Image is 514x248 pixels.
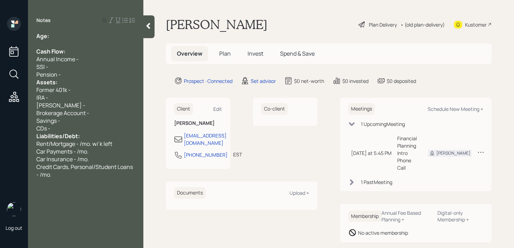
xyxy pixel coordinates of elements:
div: $0 invested [342,77,369,85]
div: Prospect · Connected [184,77,233,85]
span: SSI - [36,63,48,71]
div: Annual Fee Based Planning + [381,210,432,223]
h6: Meetings [348,103,375,115]
span: CDs - [36,125,50,132]
h1: [PERSON_NAME] [166,17,267,32]
div: Set advisor [251,77,276,85]
span: Spend & Save [280,50,315,57]
div: Upload + [290,190,309,196]
span: Car Payments - /mo. [36,148,88,155]
div: Kustomer [465,21,487,28]
div: EST [233,151,242,158]
span: Overview [177,50,202,57]
span: Car Insurance - /mo. [36,155,89,163]
span: Invest [248,50,263,57]
span: Savings - [36,117,60,125]
img: retirable_logo.png [7,202,21,216]
span: Liabilities/Debt: [36,132,80,140]
div: [PERSON_NAME] [436,150,470,156]
div: Log out [6,225,22,231]
h6: [PERSON_NAME] [174,120,222,126]
span: Plan [219,50,231,57]
div: Plan Delivery [369,21,397,28]
h6: Client [174,103,193,115]
span: Pension - [36,71,61,78]
span: Brokerage Account - [36,109,89,117]
div: Edit [213,106,222,112]
span: Former 401k - [36,86,71,94]
span: Age: [36,32,49,40]
div: No active membership [358,229,408,236]
span: Credit Cards, Personal/Student Loans - /mo. [36,163,134,178]
span: Assets: [36,78,57,86]
label: Notes [36,17,51,24]
div: [DATE] at 5:45 PM [351,149,392,157]
div: • (old plan-delivery) [400,21,445,28]
div: Digital-only Membership + [437,210,483,223]
div: 1 Past Meeting [361,178,392,186]
span: Annual Income - [36,55,79,63]
h6: Membership [348,211,381,222]
div: [EMAIL_ADDRESS][DOMAIN_NAME] [184,132,227,147]
div: Schedule New Meeting + [428,106,483,112]
span: IRA - [36,94,48,101]
div: 1 Upcoming Meeting [361,120,405,128]
h6: Co-client [261,103,288,115]
span: [PERSON_NAME] - [36,101,85,109]
div: [PHONE_NUMBER] [184,151,228,158]
div: Financial Planning Intro Phone Call [397,135,417,171]
span: Rent/Mortgage - /mo. w/ k left [36,140,112,148]
h6: Documents [174,187,206,199]
div: $0 net-worth [294,77,324,85]
div: $0 deposited [387,77,416,85]
span: Cash Flow: [36,48,65,55]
